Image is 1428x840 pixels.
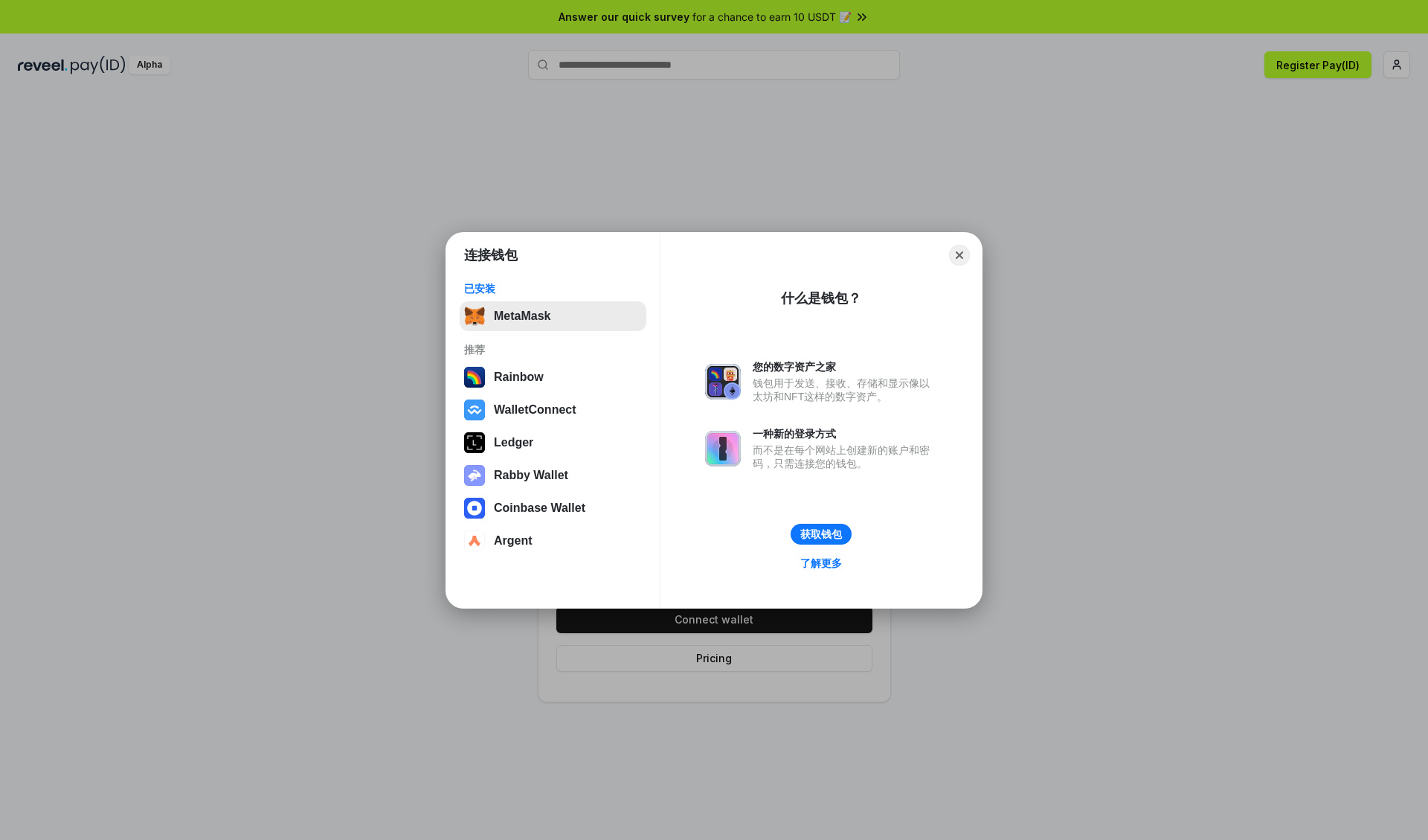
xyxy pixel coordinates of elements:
[705,431,741,467] img: svg+xml,%3Csvg%20xmlns%3D%22http%3A%2F%2Fwww.w3.org%2F2000%2Fsvg%22%20fill%3D%22none%22%20viewBox...
[460,526,646,556] button: Argent
[464,432,485,453] img: svg+xml,%3Csvg%20xmlns%3D%22http%3A%2F%2Fwww.w3.org%2F2000%2Fsvg%22%20width%3D%2228%22%20height%3...
[464,465,485,486] img: svg+xml,%3Csvg%20xmlns%3D%22http%3A%2F%2Fwww.w3.org%2F2000%2Fsvg%22%20fill%3D%22none%22%20viewBox...
[494,371,544,384] div: Rainbow
[460,301,646,331] button: MetaMask
[464,282,642,295] div: 已安装
[494,534,533,548] div: Argent
[800,528,842,541] div: 获取钱包
[464,343,642,356] div: 推荐
[494,436,533,449] div: Ledger
[464,530,485,551] img: svg+xml,%3Csvg%20width%3D%2228%22%20height%3D%2228%22%20viewBox%3D%220%200%2028%2028%22%20fill%3D...
[460,493,646,523] button: Coinbase Wallet
[800,557,842,570] div: 了解更多
[949,245,970,266] button: Close
[753,427,937,440] div: 一种新的登录方式
[791,554,851,573] a: 了解更多
[705,364,741,400] img: svg+xml,%3Csvg%20xmlns%3D%22http%3A%2F%2Fwww.w3.org%2F2000%2Fsvg%22%20fill%3D%22none%22%20viewBox...
[464,400,485,420] img: svg+xml,%3Csvg%20width%3D%2228%22%20height%3D%2228%22%20viewBox%3D%220%200%2028%2028%22%20fill%3D...
[464,246,518,264] h1: 连接钱包
[464,498,485,519] img: svg+xml,%3Csvg%20width%3D%2228%22%20height%3D%2228%22%20viewBox%3D%220%200%2028%2028%22%20fill%3D...
[781,289,861,307] div: 什么是钱包？
[464,306,485,327] img: svg+xml,%3Csvg%20fill%3D%22none%22%20height%3D%2233%22%20viewBox%3D%220%200%2035%2033%22%20width%...
[753,443,937,470] div: 而不是在每个网站上创建新的账户和密码，只需连接您的钱包。
[753,360,937,373] div: 您的数字资产之家
[460,362,646,392] button: Rainbow
[494,310,550,323] div: MetaMask
[494,501,585,515] div: Coinbase Wallet
[791,524,852,545] button: 获取钱包
[460,428,646,458] button: Ledger
[460,395,646,425] button: WalletConnect
[460,461,646,490] button: Rabby Wallet
[494,469,568,482] div: Rabby Wallet
[464,367,485,388] img: svg+xml,%3Csvg%20width%3D%22120%22%20height%3D%22120%22%20viewBox%3D%220%200%20120%20120%22%20fil...
[753,376,937,403] div: 钱包用于发送、接收、存储和显示像以太坊和NFT这样的数字资产。
[494,403,576,417] div: WalletConnect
